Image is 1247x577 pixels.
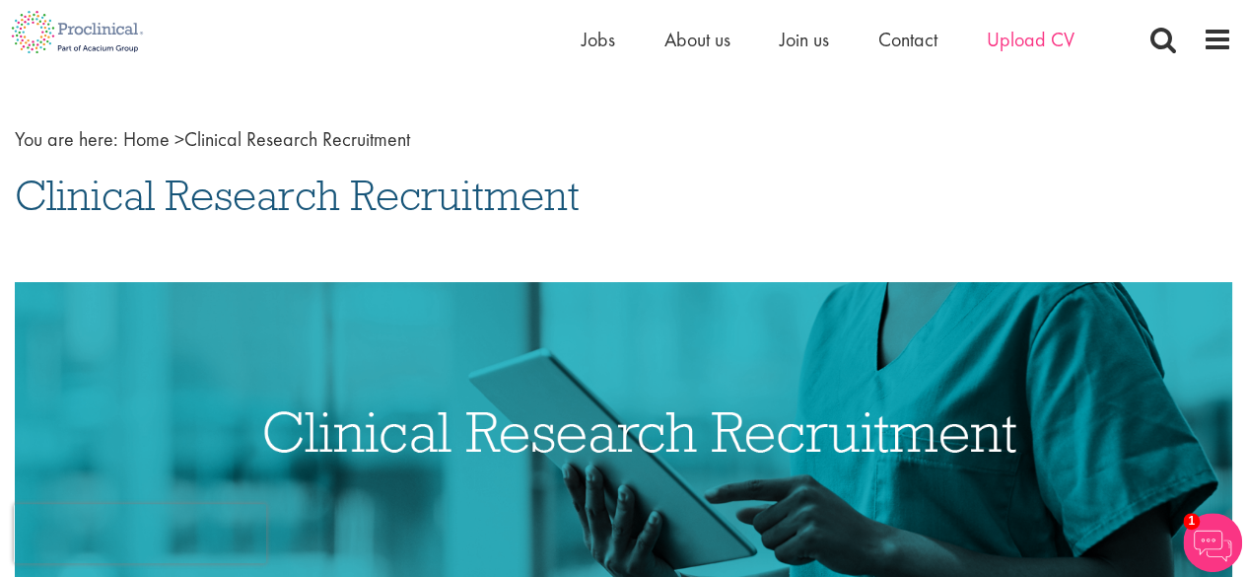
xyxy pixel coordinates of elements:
a: Join us [780,27,829,52]
span: 1 [1183,513,1200,530]
span: Clinical Research Recruitment [15,169,580,222]
a: About us [664,27,730,52]
img: Chatbot [1183,513,1242,572]
a: Jobs [582,27,615,52]
iframe: reCAPTCHA [14,504,266,563]
span: > [174,126,184,152]
a: Contact [878,27,937,52]
a: breadcrumb link to Home [123,126,170,152]
a: Upload CV [987,27,1074,52]
span: You are here: [15,126,118,152]
span: Clinical Research Recruitment [123,126,410,152]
